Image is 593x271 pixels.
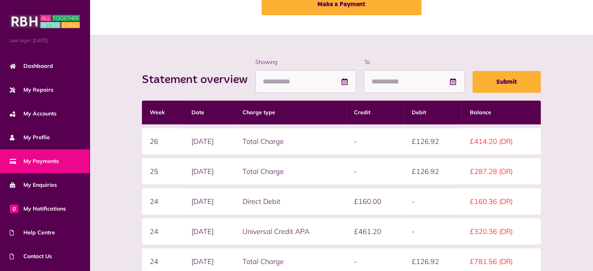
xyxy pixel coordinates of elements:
img: MyRBH [10,14,80,29]
td: £320.36 (DR) [462,218,540,244]
label: To [364,58,464,66]
td: Universal Credit APA [235,218,346,244]
span: Contact Us [10,252,52,260]
th: Date [184,101,235,124]
span: Last login: [DATE] [10,37,80,44]
th: Balance [462,101,540,124]
td: [DATE] [184,158,235,184]
span: My Payments [10,157,59,165]
td: £160.36 (DR) [462,188,540,214]
td: 24 [142,188,184,214]
th: Debit [404,101,462,124]
td: - [346,128,404,154]
td: - [404,218,462,244]
span: 0 [10,204,18,213]
span: My Profile [10,133,50,142]
span: My Notifications [10,205,66,213]
h2: Statement overview [142,73,255,87]
td: £287.28 (DR) [462,158,540,184]
td: Total Charge [235,158,346,184]
span: Dashboard [10,62,53,70]
td: Direct Debit [235,188,346,214]
td: £461.20 [346,218,404,244]
td: [DATE] [184,218,235,244]
td: 26 [142,128,184,154]
td: - [346,158,404,184]
span: Help Centre [10,228,55,237]
td: Total Charge [235,128,346,154]
th: Week [142,101,184,124]
td: - [404,188,462,214]
label: Showing [255,58,356,66]
td: £160.00 [346,188,404,214]
button: Submit [473,71,541,93]
td: [DATE] [184,188,235,214]
td: £126.92 [404,158,462,184]
th: Charge type [235,101,346,124]
span: My Accounts [10,110,57,118]
td: £414.20 (DR) [462,128,540,154]
td: [DATE] [184,128,235,154]
td: £126.92 [404,128,462,154]
span: My Enquiries [10,181,57,189]
td: 24 [142,218,184,244]
span: My Repairs [10,86,53,94]
td: 25 [142,158,184,184]
th: Credit [346,101,404,124]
